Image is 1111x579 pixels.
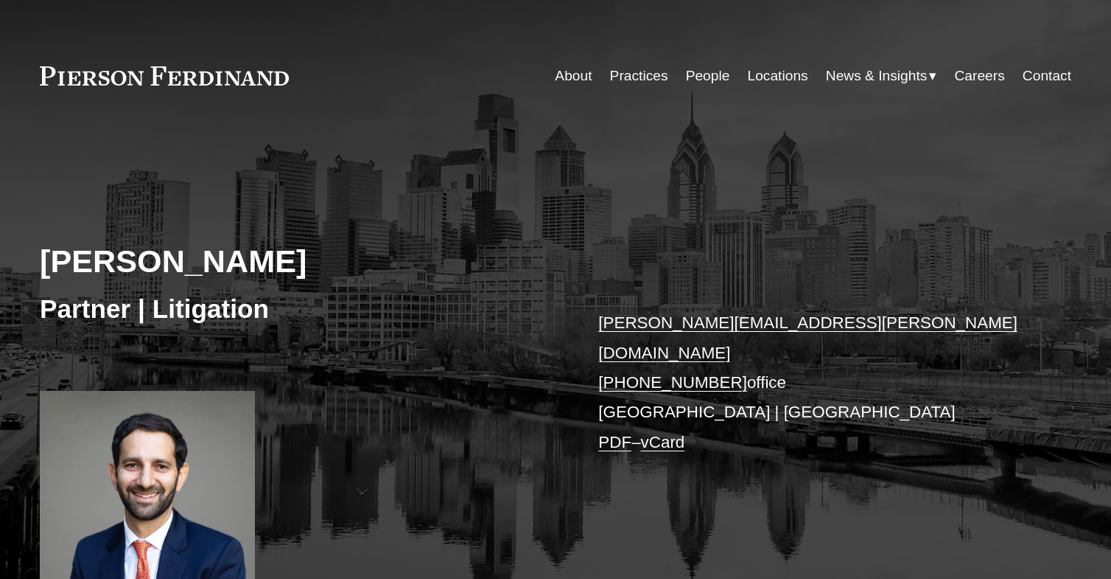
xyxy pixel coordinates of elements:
[748,62,808,90] a: Locations
[598,308,1028,457] p: office [GEOGRAPHIC_DATA] | [GEOGRAPHIC_DATA] –
[826,63,928,89] span: News & Insights
[40,293,555,325] h3: Partner | Litigation
[954,62,1004,90] a: Careers
[598,433,631,451] a: PDF
[686,62,730,90] a: People
[641,433,685,451] a: vCard
[598,373,747,392] a: [PHONE_NUMBER]
[1023,62,1071,90] a: Contact
[598,313,1017,361] a: [PERSON_NAME][EMAIL_ADDRESS][PERSON_NAME][DOMAIN_NAME]
[826,62,937,90] a: folder dropdown
[40,242,555,280] h2: [PERSON_NAME]
[610,62,668,90] a: Practices
[555,62,592,90] a: About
